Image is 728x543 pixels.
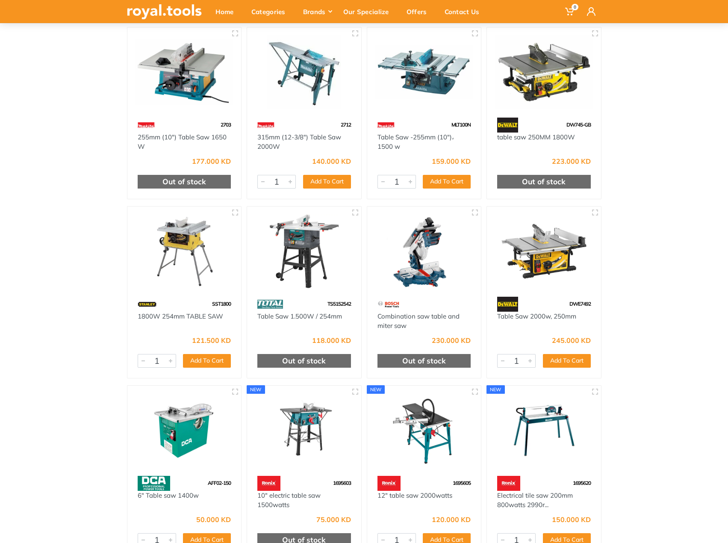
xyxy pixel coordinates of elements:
[423,175,471,189] button: Add To Cart
[255,393,354,467] img: Royal Tools - 10
[497,118,518,133] img: 45.webp
[127,4,202,19] img: royal.tools Logo
[497,175,591,189] div: Out of stock
[552,337,591,344] div: 245.000 KD
[196,516,231,523] div: 50.000 KD
[257,297,283,312] img: 86.webp
[377,491,452,499] a: 12" table saw 2000watts
[257,491,321,509] a: 10" electric table saw 1500watts
[183,354,231,368] button: Add To Cart
[566,121,591,128] span: DW745-GB
[377,354,471,368] div: Out of stock
[257,476,280,491] img: 130.webp
[135,35,234,109] img: Royal Tools - 255mm (10
[337,3,401,21] div: Our Specialize
[247,385,265,394] div: new
[497,312,576,320] a: Table Saw 2000w, 250mm
[138,491,199,499] a: 6" Table saw 1400w
[497,133,575,141] a: table saw 250MM 1800W
[377,476,401,491] img: 130.webp
[135,214,234,288] img: Royal Tools - 1800W 254mm TABLE SAW
[573,480,591,486] span: 1695620
[138,118,155,133] img: 42.webp
[401,3,439,21] div: Offers
[375,35,474,109] img: Royal Tools - Table Saw -255mm (10
[572,4,578,10] span: 0
[375,214,474,288] img: Royal Tools - Combination saw table and miter saw
[138,312,223,320] a: 1800W 254mm TABLE SAW
[316,516,351,523] div: 75.000 KD
[209,3,245,21] div: Home
[453,480,471,486] span: 1695605
[439,3,491,21] div: Contact Us
[312,337,351,344] div: 118.000 KD
[257,354,351,368] div: Out of stock
[375,393,474,467] img: Royal Tools - 12
[569,301,591,307] span: DWE7492
[192,158,231,165] div: 177.000 KD
[495,35,593,109] img: Royal Tools - table saw 250MM 1800W
[135,393,234,467] img: Royal Tools - 6
[255,214,354,288] img: Royal Tools - Table Saw 1.500W / 254mm
[212,301,231,307] span: SST1800
[432,516,471,523] div: 120.000 KD
[497,476,520,491] img: 130.webp
[497,297,518,312] img: 45.webp
[257,118,274,133] img: 42.webp
[432,158,471,165] div: 159.000 KD
[257,312,342,320] a: Table Saw 1.500W / 254mm
[245,3,297,21] div: Categories
[495,214,593,288] img: Royal Tools - Table Saw 2000w, 250mm
[257,133,341,151] a: 315mm (12-3/8") Table Saw 2000W
[327,301,351,307] span: TS5152542
[377,297,400,312] img: 55.webp
[377,312,460,330] a: Combination saw table and miter saw
[451,121,471,128] span: MLT100N
[377,133,454,151] a: Table Saw -255mm (10")، 1500 w
[377,118,395,133] img: 42.webp
[138,297,156,312] img: 15.webp
[255,35,354,109] img: Royal Tools - 315mm (12-3/8
[333,480,351,486] span: 1695603
[303,175,351,189] button: Add To Cart
[208,480,231,486] span: AFF02-150
[497,491,573,509] a: Electrical tile saw 200mm 800watts 2990r...
[192,337,231,344] div: 121.500 KD
[312,158,351,165] div: 140.000 KD
[138,175,231,189] div: Out of stock
[552,158,591,165] div: 223.000 KD
[495,393,593,467] img: Royal Tools - Electrical tile saw 200mm 800watts 2990rpm
[297,3,337,21] div: Brands
[367,385,385,394] div: new
[486,385,505,394] div: new
[341,121,351,128] span: 2712
[138,476,170,491] img: 58.webp
[432,337,471,344] div: 230.000 KD
[552,516,591,523] div: 150.000 KD
[543,354,591,368] button: Add To Cart
[138,133,227,151] a: 255mm (10") Table Saw 1650 W
[221,121,231,128] span: 2703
